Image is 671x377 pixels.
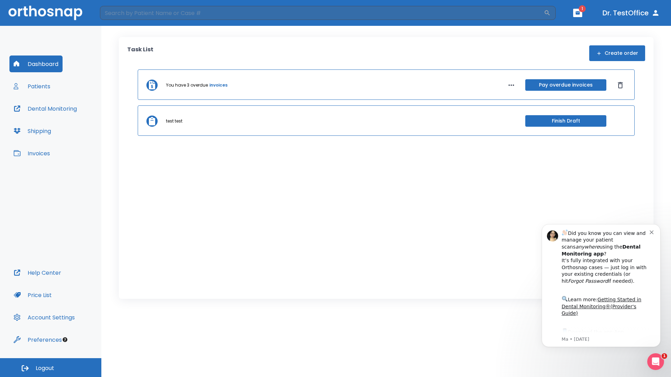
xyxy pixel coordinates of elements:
[531,215,671,374] iframe: Intercom notifications message
[9,287,56,303] button: Price List
[525,115,606,127] button: Finish Draft
[166,118,182,124] p: test test
[62,337,68,343] div: Tooltip anchor
[9,309,79,326] button: Account Settings
[9,100,81,117] button: Dental Monitoring
[589,45,645,61] button: Create order
[100,6,544,20] input: Search by Patient Name or Case #
[166,82,208,88] p: You have 3 overdue
[9,331,66,348] button: Preferences
[525,79,606,91] button: Pay overdue invoices
[9,56,63,72] button: Dashboard
[9,78,55,95] button: Patients
[600,7,663,19] button: Dr. TestOffice
[662,353,667,359] span: 1
[9,123,55,139] button: Shipping
[615,80,626,91] button: Dismiss
[579,5,586,12] span: 1
[9,145,54,162] button: Invoices
[8,6,82,20] img: Orthosnap
[9,264,65,281] button: Help Center
[127,45,153,61] p: Task List
[647,353,664,370] iframe: Intercom live chat
[36,364,54,372] span: Logout
[209,82,228,88] a: invoices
